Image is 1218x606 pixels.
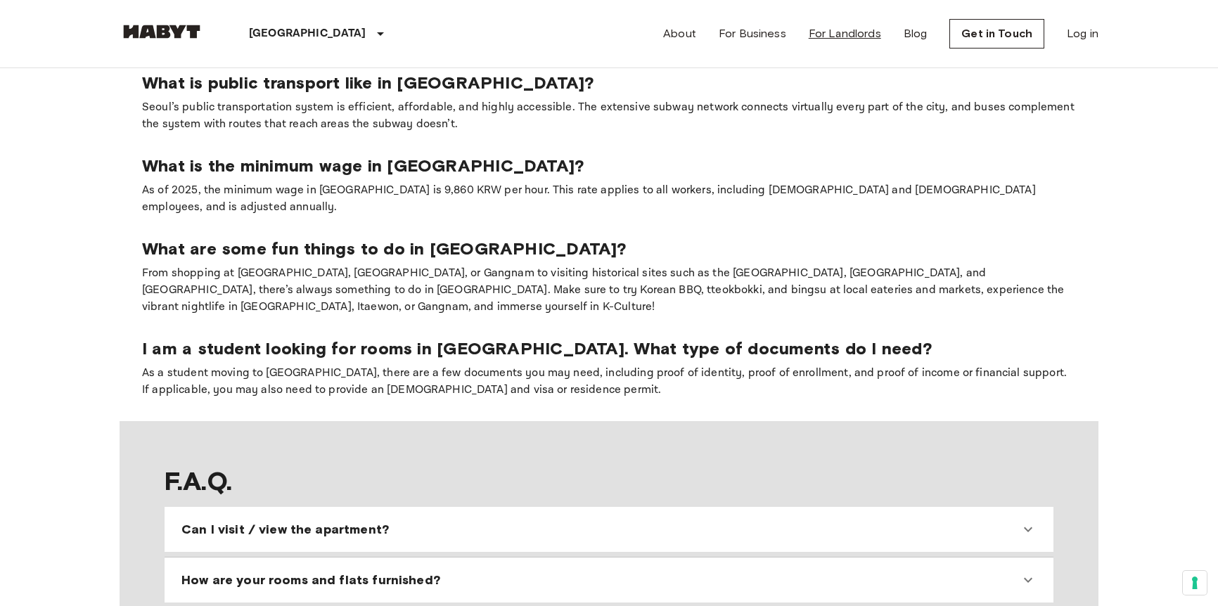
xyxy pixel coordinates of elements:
[249,25,366,42] p: [GEOGRAPHIC_DATA]
[142,338,1076,359] p: I am a student looking for rooms in [GEOGRAPHIC_DATA]. What type of documents do I need?
[1183,571,1207,595] button: Your consent preferences for tracking technologies
[904,25,928,42] a: Blog
[170,563,1048,597] div: How are your rooms and flats furnished?
[719,25,786,42] a: For Business
[170,512,1048,546] div: Can I visit / view the apartment?
[142,238,1076,259] p: What are some fun things to do in [GEOGRAPHIC_DATA]?
[181,521,389,538] span: Can I visit / view the apartment?
[142,365,1076,399] p: As a student moving to [GEOGRAPHIC_DATA], there are a few documents you may need, including proof...
[949,19,1044,49] a: Get in Touch
[663,25,696,42] a: About
[142,72,1076,94] p: What is public transport like in [GEOGRAPHIC_DATA]?
[142,99,1076,133] p: Seoul’s public transportation system is efficient, affordable, and highly accessible. The extensi...
[142,265,1076,316] p: From shopping at [GEOGRAPHIC_DATA], [GEOGRAPHIC_DATA], or Gangnam to visiting historical sites su...
[142,182,1076,216] p: As of 2025, the minimum wage in [GEOGRAPHIC_DATA] is 9,860 KRW per hour. This rate applies to all...
[142,155,1076,176] p: What is the minimum wage in [GEOGRAPHIC_DATA]?
[809,25,881,42] a: For Landlords
[120,25,204,39] img: Habyt
[1067,25,1098,42] a: Log in
[181,572,440,588] span: How are your rooms and flats furnished?
[165,466,1053,496] span: F.A.Q.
